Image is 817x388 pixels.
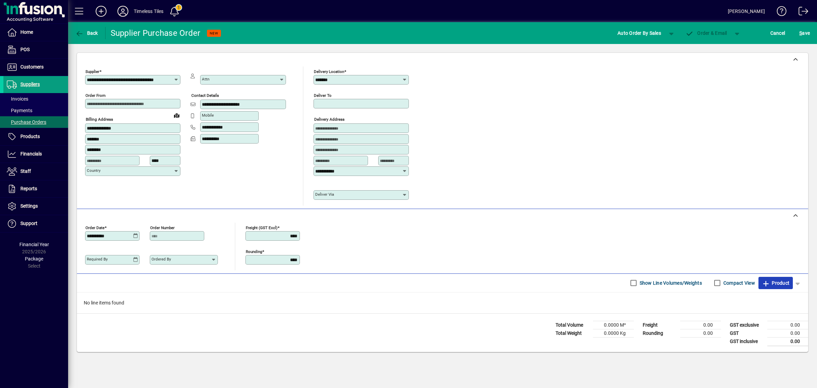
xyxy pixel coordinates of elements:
[134,6,163,17] div: Timeless Tiles
[20,47,30,52] span: POS
[3,59,68,76] a: Customers
[767,329,808,337] td: 0.00
[87,257,108,262] mat-label: Required by
[20,168,31,174] span: Staff
[798,27,812,39] button: Save
[74,27,100,39] button: Back
[680,321,721,329] td: 0.00
[77,293,808,313] div: No line items found
[151,257,171,262] mat-label: Ordered by
[639,321,680,329] td: Freight
[171,110,182,121] a: View on map
[767,337,808,346] td: 0.00
[639,329,680,337] td: Rounding
[638,280,702,286] label: Show Line Volumes/Weights
[728,6,765,17] div: [PERSON_NAME]
[20,203,38,209] span: Settings
[210,31,218,35] span: NEW
[20,151,42,156] span: Financials
[150,225,175,230] mat-label: Order number
[618,28,661,39] span: Auto Order By Sales
[3,41,68,58] a: POS
[686,30,727,36] span: Order & Email
[772,1,787,24] a: Knowledge Base
[722,280,755,286] label: Compact View
[314,93,332,98] mat-label: Deliver To
[770,28,785,39] span: Cancel
[552,321,593,329] td: Total Volume
[25,256,43,262] span: Package
[20,81,40,87] span: Suppliers
[726,321,767,329] td: GST exclusive
[7,108,32,113] span: Payments
[7,96,28,102] span: Invoices
[614,27,664,39] button: Auto Order By Sales
[794,1,808,24] a: Logout
[769,27,787,39] button: Cancel
[682,27,731,39] button: Order & Email
[246,249,262,254] mat-label: Rounding
[20,29,33,35] span: Home
[799,30,802,36] span: S
[202,77,209,81] mat-label: Attn
[75,30,98,36] span: Back
[20,134,40,139] span: Products
[3,24,68,41] a: Home
[3,93,68,105] a: Invoices
[85,69,99,74] mat-label: Supplier
[762,278,789,288] span: Product
[593,321,634,329] td: 0.0000 M³
[314,69,344,74] mat-label: Delivery Location
[20,221,37,226] span: Support
[85,225,105,230] mat-label: Order date
[726,329,767,337] td: GST
[7,119,46,125] span: Purchase Orders
[20,64,44,70] span: Customers
[19,242,49,247] span: Financial Year
[593,329,634,337] td: 0.0000 Kg
[85,93,106,98] mat-label: Order from
[726,337,767,346] td: GST inclusive
[90,5,112,17] button: Add
[3,116,68,128] a: Purchase Orders
[3,128,68,145] a: Products
[87,168,100,173] mat-label: Country
[3,105,68,116] a: Payments
[3,180,68,197] a: Reports
[111,28,201,39] div: Supplier Purchase Order
[20,186,37,191] span: Reports
[3,163,68,180] a: Staff
[3,215,68,232] a: Support
[552,329,593,337] td: Total Weight
[68,27,106,39] app-page-header-button: Back
[3,198,68,215] a: Settings
[767,321,808,329] td: 0.00
[3,146,68,163] a: Financials
[202,113,214,118] mat-label: Mobile
[315,192,334,197] mat-label: Deliver via
[758,277,793,289] button: Product
[246,225,277,230] mat-label: Freight (GST excl)
[112,5,134,17] button: Profile
[799,28,810,39] span: ave
[680,329,721,337] td: 0.00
